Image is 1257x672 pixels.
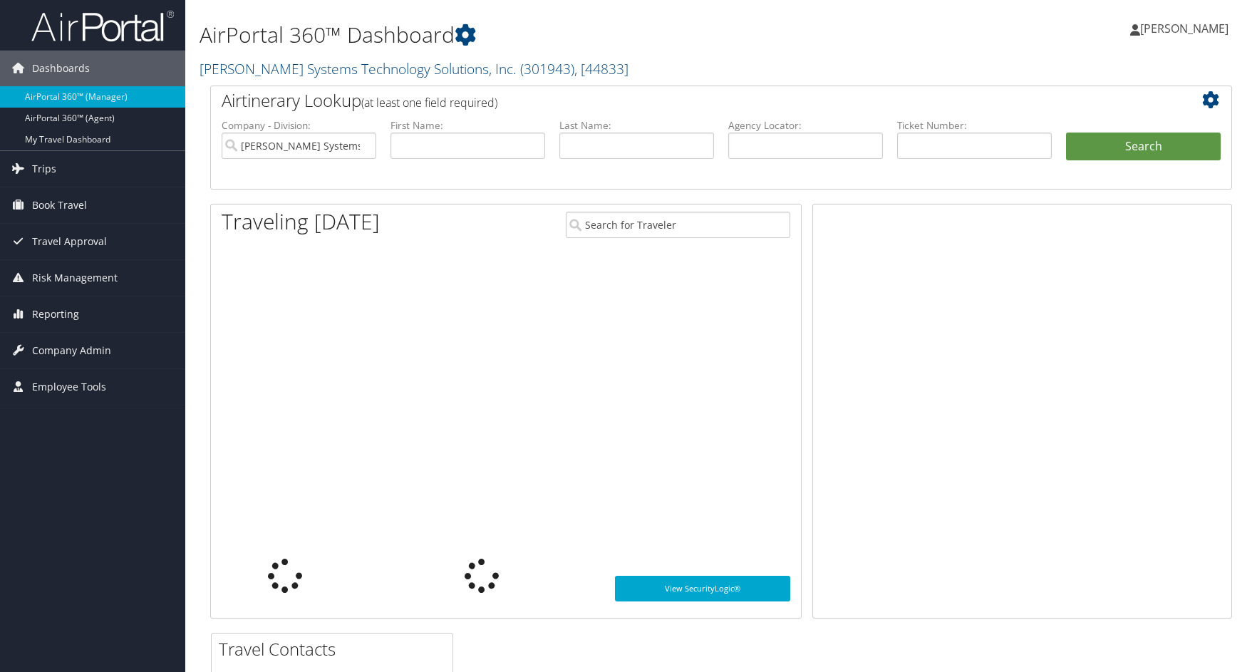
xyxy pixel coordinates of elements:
span: [PERSON_NAME] [1140,21,1228,36]
button: Search [1066,133,1221,161]
h1: Traveling [DATE] [222,207,380,237]
img: airportal-logo.png [31,9,174,43]
span: Trips [32,151,56,187]
label: Last Name: [559,118,714,133]
label: Agency Locator: [728,118,883,133]
span: Reporting [32,296,79,332]
label: Ticket Number: [897,118,1052,133]
span: Book Travel [32,187,87,223]
h2: Airtinerary Lookup [222,88,1136,113]
h2: Travel Contacts [219,637,452,661]
label: Company - Division: [222,118,376,133]
span: ( 301943 ) [520,59,574,78]
span: Travel Approval [32,224,107,259]
a: View SecurityLogic® [615,576,790,601]
span: (at least one field required) [361,95,497,110]
span: Employee Tools [32,369,106,405]
label: First Name: [390,118,545,133]
span: Risk Management [32,260,118,296]
a: [PERSON_NAME] Systems Technology Solutions, Inc. [200,59,628,78]
span: , [ 44833 ] [574,59,628,78]
input: Search for Traveler [566,212,790,238]
a: [PERSON_NAME] [1130,7,1243,50]
h1: AirPortal 360™ Dashboard [200,20,895,50]
span: Dashboards [32,51,90,86]
span: Company Admin [32,333,111,368]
